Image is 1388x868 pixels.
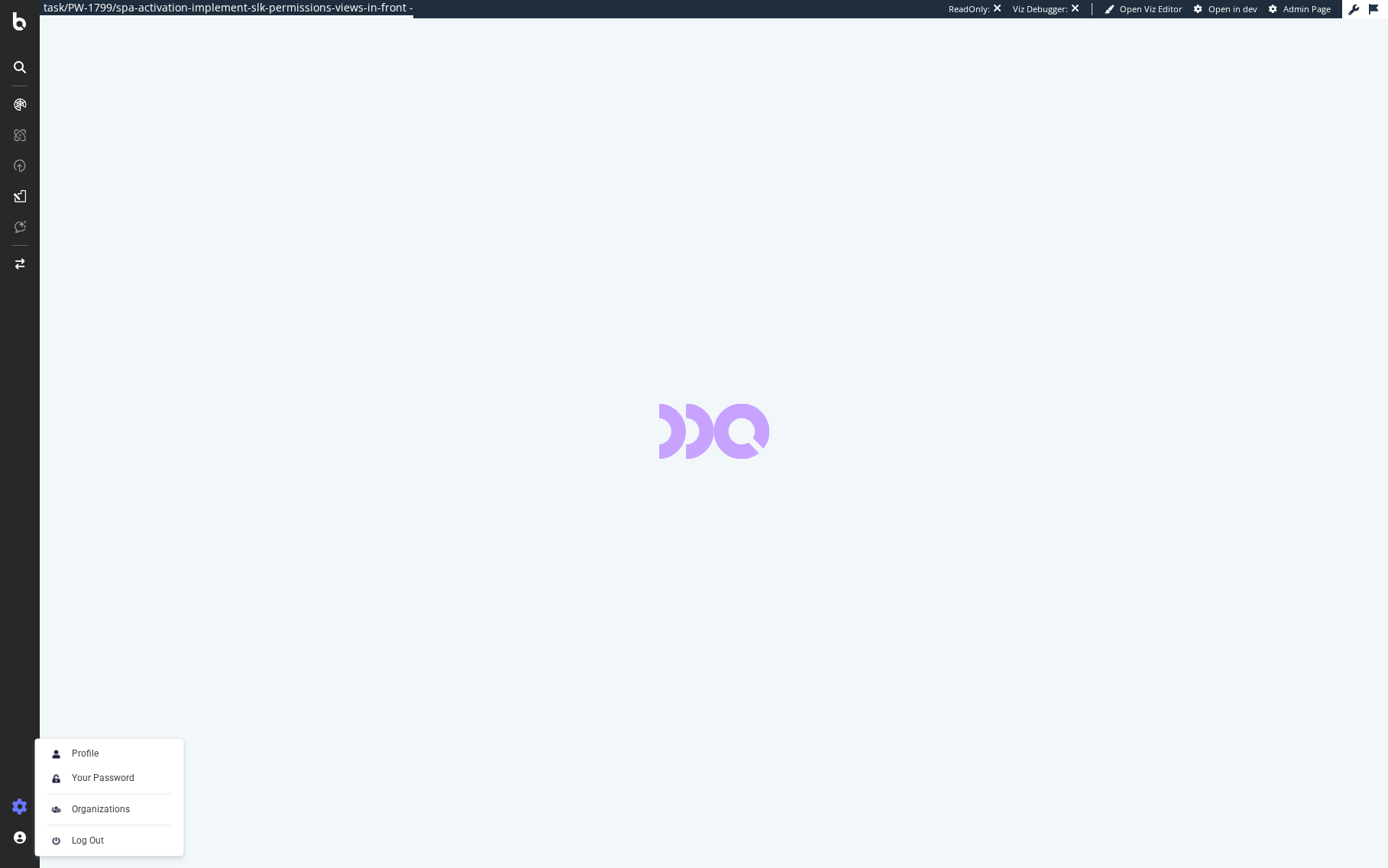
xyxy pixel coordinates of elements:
a: Profile [41,743,178,764]
div: Log Out [72,834,104,847]
div: ReadOnly: [949,3,990,15]
img: AtrBVVRoAgWaAAAAAElFTkSuQmCC [47,800,66,818]
img: Xx2yTbCeVcdxHMdxHOc+8gctb42vCocUYgAAAABJRU5ErkJggg== [47,744,66,763]
div: Organizations [72,803,130,815]
span: Open in dev [1208,3,1257,15]
div: Viz Debugger: [1013,3,1068,15]
img: tUVSALn78D46LlpAY8klYZqgKwTuBm2K29c6p1XQNDCsM0DgKSSoAXXevcAwljcHBINEg0LrUEktgcYYD5sVUphq1JigPmkfB... [47,769,66,787]
div: Profile [72,747,99,760]
a: Admin Page [1269,3,1331,15]
a: Open in dev [1194,3,1257,15]
span: Admin Page [1283,3,1331,15]
a: Your Password [41,767,178,789]
a: Open Viz Editor [1105,3,1183,15]
a: Log Out [41,830,178,851]
img: prfnF3csMXgAAAABJRU5ErkJggg== [47,831,66,850]
span: Open Viz Editor [1120,3,1183,15]
div: animation [659,404,769,459]
div: Your Password [72,772,134,784]
a: Organizations [41,799,178,820]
